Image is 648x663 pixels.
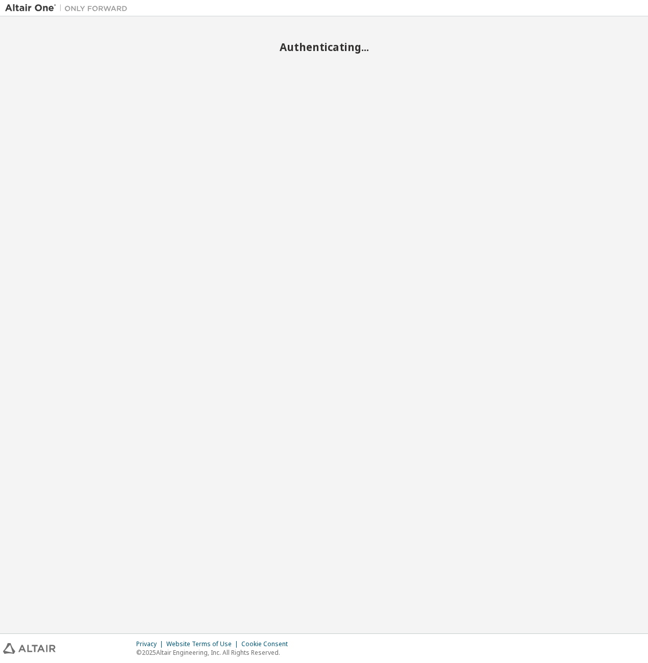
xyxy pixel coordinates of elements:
img: Altair One [5,3,133,13]
div: Cookie Consent [241,640,294,648]
div: Website Terms of Use [166,640,241,648]
div: Privacy [136,640,166,648]
img: altair_logo.svg [3,643,56,654]
h2: Authenticating... [5,40,643,54]
p: © 2025 Altair Engineering, Inc. All Rights Reserved. [136,648,294,657]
